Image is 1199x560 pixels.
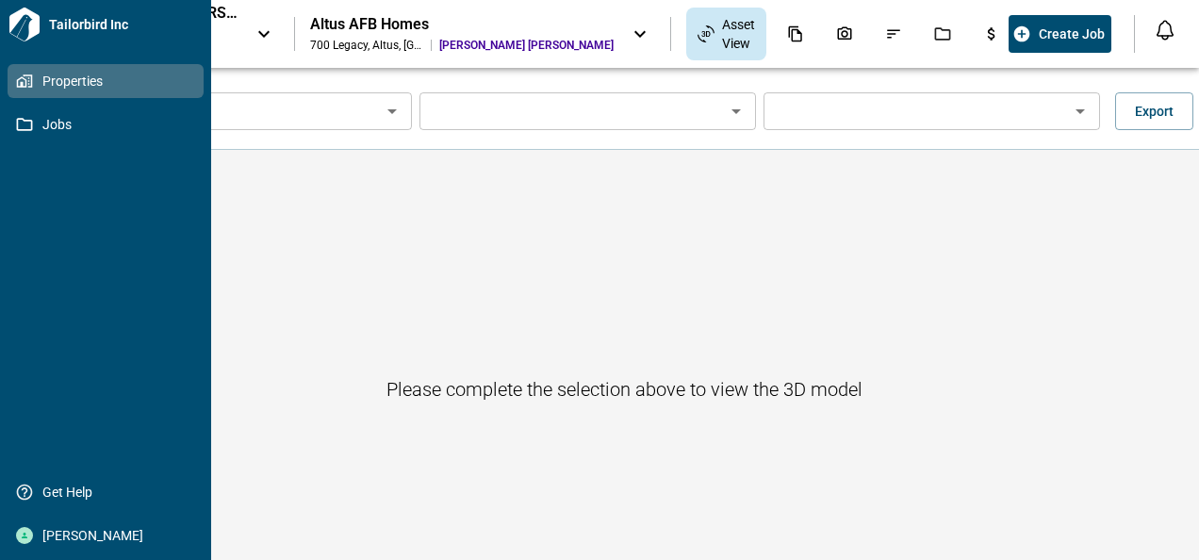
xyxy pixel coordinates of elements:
[1067,98,1093,124] button: Open
[1150,15,1180,45] button: Open notification feed
[33,483,186,502] span: Get Help
[972,18,1011,50] div: Budgets
[41,15,204,34] span: Tailorbird Inc
[874,18,913,50] div: Issues & Info
[33,72,186,91] span: Properties
[33,115,186,134] span: Jobs
[1135,102,1174,121] span: Export
[310,38,423,53] div: 700 Legacy , Altus , [GEOGRAPHIC_DATA]
[379,98,405,124] button: Open
[33,526,186,545] span: [PERSON_NAME]
[776,18,815,50] div: Documents
[722,15,755,53] span: Asset View
[1115,92,1193,130] button: Export
[923,18,962,50] div: Jobs
[8,107,204,141] a: Jobs
[825,18,864,50] div: Photos
[310,15,614,34] div: Altus AFB Homes
[686,8,766,60] div: Asset View
[439,38,614,53] span: [PERSON_NAME] [PERSON_NAME]
[723,98,749,124] button: Open
[8,64,204,98] a: Properties
[1009,15,1111,53] button: Create Job
[1039,25,1105,43] span: Create Job
[386,374,862,404] h6: Please complete the selection above to view the 3D model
